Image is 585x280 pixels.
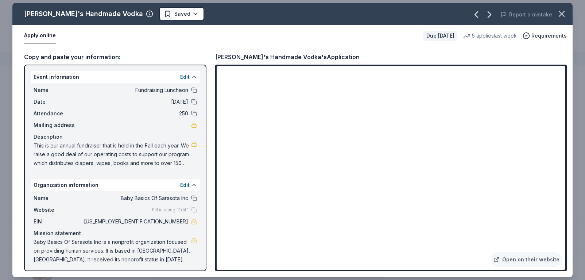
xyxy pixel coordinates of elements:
span: This is our annual fundraiser that is held in the Fall each year. We raise a good deal of our ope... [34,141,191,168]
div: [PERSON_NAME]'s Handmade Vodka's Application [215,52,360,62]
span: Date [34,97,82,106]
span: Website [34,206,82,214]
div: Mission statement [34,229,197,238]
button: Apply online [24,28,56,43]
span: [DATE] [82,97,188,106]
a: Open on their website [491,252,562,267]
span: Baby Basics Of Sarasota Inc is a nonprofit organization focused on providing human services. It i... [34,238,191,264]
span: Baby Basics Of Sarasota Inc [82,194,188,203]
div: Due [DATE] [423,31,457,41]
div: 5 applies last week [463,31,517,40]
div: Copy and paste your information: [24,52,206,62]
button: Edit [180,73,190,81]
button: Requirements [523,31,567,40]
button: Report a mistake [500,10,552,19]
span: [US_EMPLOYER_IDENTIFICATION_NUMBER] [82,217,188,226]
span: Name [34,86,82,95]
span: Name [34,194,82,203]
button: Edit [180,181,190,189]
div: Organization information [31,179,200,191]
button: Saved [159,7,204,20]
span: EIN [34,217,82,226]
span: Saved [174,9,190,18]
div: Description [34,133,197,141]
span: Fundraising Luncheon [82,86,188,95]
span: Fill in using "Edit" [152,207,188,213]
span: 250 [82,109,188,118]
span: Requirements [531,31,567,40]
span: Attendance [34,109,82,118]
div: Event information [31,71,200,83]
div: [PERSON_NAME]'s Handmade Vodka [24,8,143,20]
span: Mailing address [34,121,82,130]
